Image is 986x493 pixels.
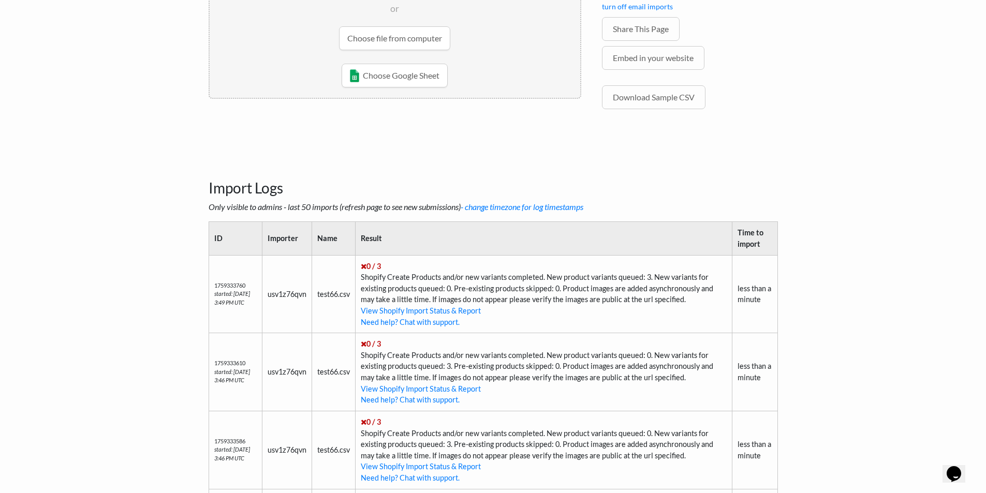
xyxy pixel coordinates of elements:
[356,333,732,411] td: Shopify Create Products and/or new variants completed. New product variants queued: 0. New varian...
[943,452,976,483] iframe: chat widget
[209,333,262,411] td: 1759333610
[361,262,381,271] span: 0 / 3
[312,222,356,255] th: Name
[312,333,356,411] td: test66.csv
[732,255,777,333] td: less than a minute
[361,395,460,404] a: Need help? Chat with support.
[209,202,583,212] i: Only visible to admins - last 50 imports (refresh page to see new submissions)
[361,384,481,393] a: View Shopify Import Status & Report
[361,417,381,426] span: 0 / 3
[361,306,481,315] a: View Shopify Import Status & Report
[209,255,262,333] td: 1759333760
[209,154,778,197] h3: Import Logs
[209,222,262,255] th: ID
[214,446,250,461] i: started: [DATE] 3:46 PM UTC
[602,2,673,11] a: turn off email imports
[602,85,705,109] a: Download Sample CSV
[602,17,680,41] a: Share This Page
[361,462,481,471] a: View Shopify Import Status & Report
[356,222,732,255] th: Result
[342,64,448,87] a: Choose Google Sheet
[262,255,312,333] td: usv1z76qvn
[356,255,732,333] td: Shopify Create Products and/or new variants completed. New product variants queued: 3. New varian...
[602,46,704,70] a: Embed in your website
[732,411,777,489] td: less than a minute
[262,222,312,255] th: Importer
[262,333,312,411] td: usv1z76qvn
[361,339,381,348] span: 0 / 3
[312,255,356,333] td: test66.csv
[214,290,250,306] i: started: [DATE] 3:49 PM UTC
[732,333,777,411] td: less than a minute
[356,411,732,489] td: Shopify Create Products and/or new variants completed. New product variants queued: 0. New varian...
[361,318,460,326] a: Need help? Chat with support.
[262,411,312,489] td: usv1z76qvn
[214,368,250,384] i: started: [DATE] 3:46 PM UTC
[732,222,777,255] th: Time to import
[361,473,460,482] a: Need help? Chat with support.
[461,202,583,212] a: - change timezone for log timestamps
[312,411,356,489] td: test66.csv
[209,411,262,489] td: 1759333586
